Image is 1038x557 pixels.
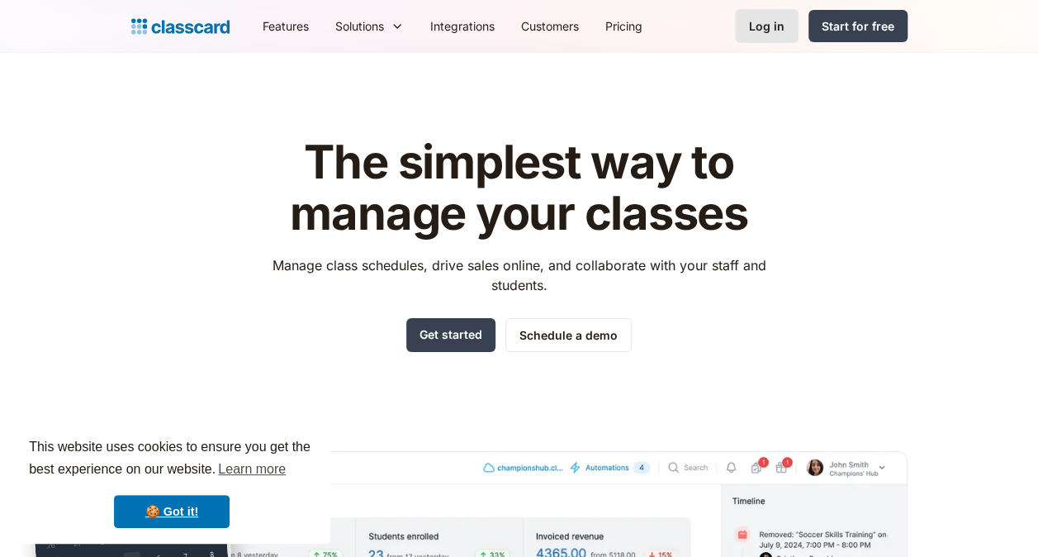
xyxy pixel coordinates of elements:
div: Log in [749,17,784,35]
a: Start for free [808,10,908,42]
a: Features [249,7,322,45]
div: Start for free [822,17,894,35]
div: Solutions [322,7,417,45]
a: Integrations [417,7,508,45]
a: learn more about cookies [216,457,288,482]
a: Customers [508,7,592,45]
p: Manage class schedules, drive sales online, and collaborate with your staff and students. [257,255,781,295]
div: cookieconsent [13,421,330,544]
a: Get started [406,318,495,352]
div: Solutions [335,17,384,35]
a: Logo [131,15,230,38]
a: Pricing [592,7,656,45]
h1: The simplest way to manage your classes [257,137,781,239]
a: Schedule a demo [505,318,632,352]
a: Log in [735,9,799,43]
span: This website uses cookies to ensure you get the best experience on our website. [29,437,315,482]
a: dismiss cookie message [114,495,230,528]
